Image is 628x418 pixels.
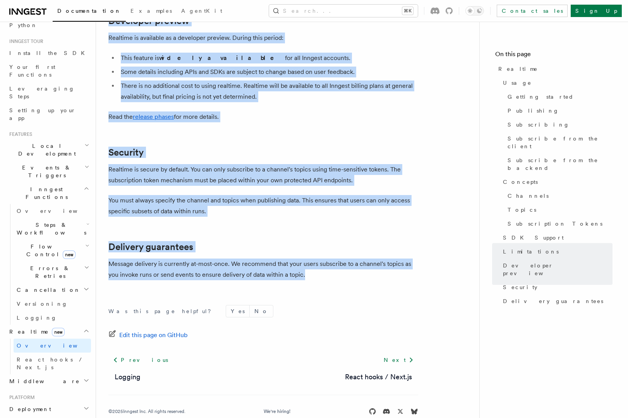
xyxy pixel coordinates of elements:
button: Local Development [6,139,91,161]
p: Realtime is available as a developer preview. During this period: [108,33,418,43]
a: React hooks / Next.js [14,353,91,374]
span: Your first Functions [9,64,55,78]
span: Subscribe from the backend [508,156,613,172]
span: Realtime [6,328,65,336]
span: Logging [17,315,57,321]
span: Subscription Tokens [508,220,602,228]
span: React hooks / Next.js [17,356,85,370]
span: Python [9,22,38,28]
p: Was this page helpful? [108,307,216,315]
button: Flow Controlnew [14,240,91,261]
span: Getting started [508,93,574,101]
span: Events & Triggers [6,164,84,179]
a: Security [108,147,144,158]
button: No [250,305,273,317]
a: Usage [500,76,613,90]
a: Publishing [504,104,613,118]
p: Read the for more details. [108,111,418,122]
span: Documentation [57,8,121,14]
a: Channels [504,189,613,203]
span: Edit this page on GitHub [119,330,188,341]
span: Overview [17,208,96,214]
span: Security [503,283,537,291]
span: new [52,328,65,336]
a: Logging [14,311,91,325]
span: Versioning [17,301,68,307]
a: React hooks / Next.js [345,372,412,382]
span: AgentKit [181,8,222,14]
span: Limitations [503,248,559,255]
h4: On this page [495,50,613,62]
a: Topics [504,203,613,217]
span: new [63,250,75,259]
a: Sign Up [571,5,622,17]
a: Overview [14,204,91,218]
a: Limitations [500,245,613,259]
span: Developer preview [503,262,613,277]
li: There is no additional cost to using realtime. Realtime will be available to all Inngest billing ... [118,81,418,102]
a: Getting started [504,90,613,104]
span: Flow Control [14,243,85,258]
span: Channels [508,192,549,200]
span: Overview [17,343,96,349]
span: Features [6,131,32,137]
span: Concepts [503,178,538,186]
p: You must always specify the channel and topics when publishing data. This ensures that users can ... [108,195,418,217]
span: Install the SDK [9,50,89,56]
a: Setting up your app [6,103,91,125]
p: Realtime is secure by default. You can only subscribe to a channel's topics using time-sensitive ... [108,164,418,186]
span: Middleware [6,377,80,385]
span: Errors & Retries [14,264,84,280]
li: Some details including APIs and SDKs are subject to change based on user feedback. [118,67,418,77]
a: Delivery guarantees [500,294,613,308]
div: Inngest Functions [6,204,91,325]
button: Search...⌘K [269,5,418,17]
button: Realtimenew [6,325,91,339]
a: Delivery guarantees [108,242,193,252]
a: Developer preview [500,259,613,280]
button: Toggle dark mode [465,6,484,15]
a: Versioning [14,297,91,311]
button: Events & Triggers [6,161,91,182]
a: Your first Functions [6,60,91,82]
a: Python [6,18,91,32]
span: Usage [503,79,532,87]
span: Publishing [508,107,559,115]
p: Message delivery is currently at-most-once. We recommend that your users subscribe to a channel's... [108,259,418,280]
div: © 2025 Inngest Inc. All rights reserved. [108,408,185,415]
a: We're hiring! [264,408,290,415]
span: SDK Support [503,234,564,242]
a: Subscribe from the client [504,132,613,153]
button: Deployment [6,402,91,416]
a: Edit this page on GitHub [108,330,188,341]
span: Topics [508,206,536,214]
a: Subscription Tokens [504,217,613,231]
span: Steps & Workflows [14,221,86,236]
a: Leveraging Steps [6,82,91,103]
span: Leveraging Steps [9,86,75,99]
button: Inngest Functions [6,182,91,204]
a: Subscribe from the backend [504,153,613,175]
kbd: ⌘K [402,7,413,15]
span: Deployment [6,405,51,413]
a: Concepts [500,175,613,189]
span: Realtime [498,65,538,73]
a: Security [500,280,613,294]
a: Logging [115,372,141,382]
a: Overview [14,339,91,353]
a: AgentKit [177,2,227,21]
button: Errors & Retries [14,261,91,283]
span: Examples [130,8,172,14]
span: Platform [6,394,35,401]
span: Inngest tour [6,38,43,45]
a: Subscribing [504,118,613,132]
button: Steps & Workflows [14,218,91,240]
div: Realtimenew [6,339,91,374]
span: Local Development [6,142,84,158]
span: Subscribe from the client [508,135,613,150]
button: Middleware [6,374,91,388]
span: Cancellation [14,286,81,294]
span: Delivery guarantees [503,297,603,305]
strong: widely available [159,54,285,62]
a: Install the SDK [6,46,91,60]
